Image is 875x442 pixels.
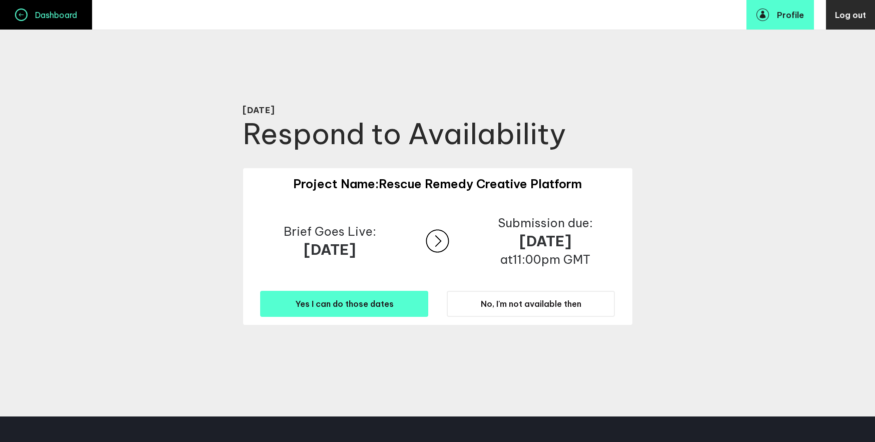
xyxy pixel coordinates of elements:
h5: at 11:00pm GMT [467,252,623,267]
h5: Submission due: [467,215,623,230]
h5: Brief Goes Live: [252,224,408,239]
span: Profile [777,10,804,20]
span: No, I'm not available then [481,299,581,309]
button: Yes I can do those dates [260,291,428,317]
h1: Respond to Availability [243,115,633,152]
h2: [DATE] [467,232,623,250]
p: [DATE] [243,105,633,115]
span: Yes I can do those dates [295,299,394,309]
h4: Dashboard [28,10,77,20]
h2: [DATE] [252,241,408,258]
button: No, I'm not available then [447,291,615,317]
span: Log out [835,10,866,20]
h5: Project Name: Rescue Remedy Creative Platform [243,168,632,199]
